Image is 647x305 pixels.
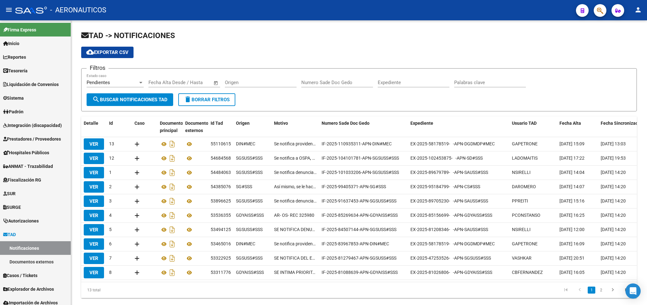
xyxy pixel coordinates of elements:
a: go to next page [607,287,619,294]
span: VER [89,156,98,161]
span: SG#SSS [236,184,252,189]
span: Pendientes [87,80,110,85]
a: go to previous page [574,287,586,294]
span: SGSUSS#SSS [236,156,263,161]
button: VER [84,224,104,235]
span: IF-2025-110935311-APN-DIN#MEC [322,141,392,146]
span: [DATE] 14:07 [559,184,585,189]
span: Documentos externos [185,121,211,133]
span: VER [89,241,98,247]
span: IF-2025-81088639-APN-GDYAISS#SSS [322,270,398,275]
span: EX-2025-58178519- -APN-DGDMDP#MEC [410,241,495,246]
span: Detalle [84,121,98,126]
span: IF-2025-104101781-APN-SGSUSS#SSS [322,156,399,161]
span: Exportar CSV [86,50,128,55]
span: EX-2025-47253526- -APN-SGSUSS#SSS [410,255,491,261]
input: Fecha fin [180,80,211,85]
span: LADOMAITIS [512,156,538,161]
span: [DATE] 14:20 [601,184,626,189]
span: Usuario TAD [512,121,537,126]
span: Se notifica providencia. [274,140,317,148]
span: 2 [109,184,112,189]
span: Fecha Alta [559,121,581,126]
span: Inicio [3,40,19,47]
span: Liquidación de Convenios [3,81,59,88]
span: Caso [134,121,145,126]
span: Prestadores / Proveedores [3,136,61,143]
span: 4 [109,213,112,218]
span: SURGE [3,204,21,211]
datatable-header-cell: Id [107,116,132,137]
span: Tesorería [3,67,28,74]
button: VER [84,196,104,207]
a: go to first page [560,287,572,294]
div: Open Intercom Messenger [625,283,641,299]
span: EX-2025-102453875- -APN-SD#SSS [410,156,483,161]
li: page 2 [596,285,606,295]
span: 8 [109,270,112,275]
span: [DATE] 14:20 [601,198,626,203]
h3: Filtros [87,63,108,72]
span: Hospitales Públicos [3,149,49,156]
span: 53494125 [211,227,231,232]
span: Reportes [3,54,26,61]
datatable-header-cell: Fecha Alta [557,116,598,137]
span: [DATE] 14:20 [601,227,626,232]
span: SGSUSS#SSS [236,198,263,203]
i: Descargar documento [168,268,176,278]
button: VER [84,253,104,264]
span: Buscar Notificaciones TAD [92,97,167,103]
span: 55110615 [211,141,231,146]
span: - AERONAUTICOS [50,3,106,17]
span: SE INTIMA PRIORITARIAMENTE PARA QUE EN EL PLAZO ESTIPULADO EN INFORME 81085933 SE PROCEDA A LA PR... [274,269,317,276]
span: Se notifica denuncia realizada por el afiliado CUIL 20-17264885-2 por motivo ATENCION INTEGRAL PL... [274,169,317,176]
datatable-header-cell: Origen [233,116,271,137]
span: GDYAISS#SSS [236,270,264,275]
span: [DATE] 16:09 [559,241,585,246]
span: SGSUSS#SSS [236,170,263,175]
span: VER [89,198,98,204]
span: VER [89,184,98,190]
span: ANMAT - Trazabilidad [3,163,53,170]
a: 1 [588,287,595,294]
mat-icon: menu [5,6,13,14]
span: EX-2025-89705230- -APN-SAUSS#SSS [410,198,488,203]
span: VER [89,213,98,218]
datatable-header-cell: Expediente [408,116,509,137]
span: [DATE] 14:20 [601,241,626,246]
span: Fecha Sincronización [601,121,644,126]
span: [DATE] 14:20 [601,213,626,218]
span: DAROMERO [512,184,536,189]
span: DIN#MEC [236,141,255,146]
datatable-header-cell: Id Tad [208,116,233,137]
span: [DATE] 14:20 [601,270,626,275]
span: [DATE] 17:22 [559,156,585,161]
span: Borrar Filtros [184,97,230,103]
span: VER [89,227,98,233]
span: Se notifica a OSPA, denuncia realizada por la afiliada [PERSON_NAME] dado que le niega la cobertu... [274,155,317,162]
div: 13 total [81,282,191,298]
button: Exportar CSV [81,47,134,58]
button: VER [84,267,104,278]
span: SGSUSS#SSS [236,227,263,232]
span: DIN#MEC [236,241,255,246]
datatable-header-cell: Detalle [81,116,107,137]
button: Buscar Notificaciones TAD [87,93,173,106]
span: Se notifica denuncia realizada por la af. [PERSON_NAME] [PERSON_NAME] CUIL 27236490616 por motivo... [274,197,317,205]
span: 54385076 [211,184,231,189]
button: VER [84,210,104,221]
span: Expediente [410,121,433,126]
span: Explorador de Archivos [3,286,54,293]
i: Descargar documento [168,225,176,235]
span: Firma Express [3,26,36,33]
span: EX-2025-81026806- -APN-GDYAISS#SSS [410,270,492,275]
span: Numero Sade Doc Gedo [322,121,369,126]
span: [DATE] 20:51 [559,255,585,261]
span: 5 [109,227,112,232]
span: Id Tad [211,121,223,126]
span: CBFERNANDEZ [512,270,543,275]
span: Id [109,121,113,126]
mat-icon: delete [184,96,192,103]
span: Autorizaciones [3,217,39,224]
datatable-header-cell: Documento principal [157,116,183,137]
